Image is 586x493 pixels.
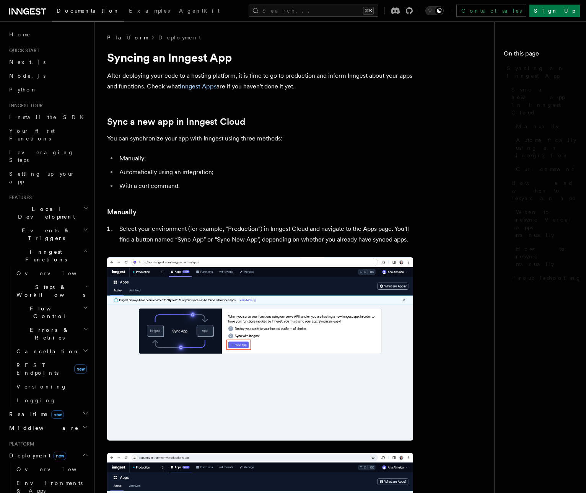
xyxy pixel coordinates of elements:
a: Automatically using an integration [513,133,577,162]
span: Examples [129,8,170,14]
button: Inngest Functions [6,245,90,266]
span: When to resync Vercel apps manually [516,208,577,239]
span: Logging [16,397,56,403]
kbd: ⌘K [363,7,374,15]
span: new [74,364,87,374]
button: Cancellation [13,344,90,358]
span: Realtime [6,410,64,418]
a: Sync a new app in Inngest Cloud [508,83,577,119]
span: Deployment [6,452,66,459]
button: Flow Control [13,302,90,323]
a: Sign Up [529,5,580,17]
div: Inngest Functions [6,266,90,407]
button: Deploymentnew [6,449,90,462]
span: Platform [107,34,148,41]
span: Cancellation [13,348,80,355]
span: Troubleshooting [511,274,581,282]
span: Platform [6,441,34,447]
span: Events & Triggers [6,227,83,242]
a: How to resync manually [513,242,577,271]
a: How and when to resync an app [508,176,577,205]
a: Next.js [6,55,90,69]
span: Setting up your app [9,171,75,184]
span: AgentKit [179,8,220,14]
span: Node.js [9,73,46,79]
a: Troubleshooting [508,271,577,285]
h1: Syncing an Inngest App [107,51,413,64]
span: Your first Functions [9,128,55,142]
span: new [54,452,66,460]
a: Node.js [6,69,90,83]
span: Syncing an Inngest App [507,64,577,80]
a: Leveraging Steps [6,145,90,167]
button: Errors & Retries [13,323,90,344]
span: Steps & Workflows [13,283,85,299]
a: Overview [13,266,90,280]
a: Syncing an Inngest App [504,61,577,83]
a: Manually [107,207,137,217]
span: Middleware [6,424,79,432]
span: Inngest Functions [6,248,83,263]
span: Local Development [6,205,83,220]
span: Features [6,194,32,201]
span: Quick start [6,47,39,54]
a: Inngest Apps [180,83,216,90]
a: Examples [124,2,174,21]
span: Flow Control [13,305,83,320]
a: Logging [13,393,90,407]
p: After deploying your code to a hosting platform, it is time to go to production and inform Innges... [107,70,413,92]
li: With a curl command. [117,181,413,191]
span: Overview [16,466,95,472]
a: Your first Functions [6,124,90,145]
button: Toggle dark mode [425,6,444,15]
button: Events & Triggers [6,224,90,245]
button: Middleware [6,421,90,435]
a: Curl command [513,162,577,176]
li: Manually; [117,153,413,164]
span: Install the SDK [9,114,88,120]
h4: On this page [504,49,577,61]
a: Manually [513,119,577,133]
a: Versioning [13,380,90,393]
span: Manually [516,122,559,130]
a: When to resync Vercel apps manually [513,205,577,242]
a: Sync a new app in Inngest Cloud [107,116,245,127]
a: Deployment [158,34,201,41]
span: Leveraging Steps [9,149,74,163]
span: Documentation [57,8,120,14]
span: Automatically using an integration [516,136,577,159]
button: Search...⌘K [249,5,378,17]
li: Automatically using an integration; [117,167,413,178]
a: Documentation [52,2,124,21]
a: Setting up your app [6,167,90,188]
span: Overview [16,270,95,276]
span: Errors & Retries [13,326,83,341]
img: Inngest Cloud screen with sync App button when you have no apps synced yet [107,257,413,441]
li: Select your environment (for example, "Production") in Inngest Cloud and navigate to the Apps pag... [117,224,413,245]
a: Overview [13,462,90,476]
span: Sync a new app in Inngest Cloud [511,86,577,116]
a: Python [6,83,90,96]
span: Next.js [9,59,46,65]
button: Realtimenew [6,407,90,421]
span: Versioning [16,384,67,390]
span: Curl command [516,165,576,173]
button: Local Development [6,202,90,224]
span: How to resync manually [516,245,577,268]
a: Home [6,28,90,41]
span: How and when to resync an app [511,179,577,202]
a: Install the SDK [6,110,90,124]
button: Steps & Workflows [13,280,90,302]
span: REST Endpoints [16,362,59,376]
p: You can synchronize your app with Inngest using three methods: [107,133,413,144]
a: REST Endpointsnew [13,358,90,380]
span: Inngest tour [6,103,43,109]
span: new [51,410,64,419]
span: Python [9,87,37,93]
a: AgentKit [174,2,224,21]
span: Home [9,31,31,38]
a: Contact sales [456,5,526,17]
